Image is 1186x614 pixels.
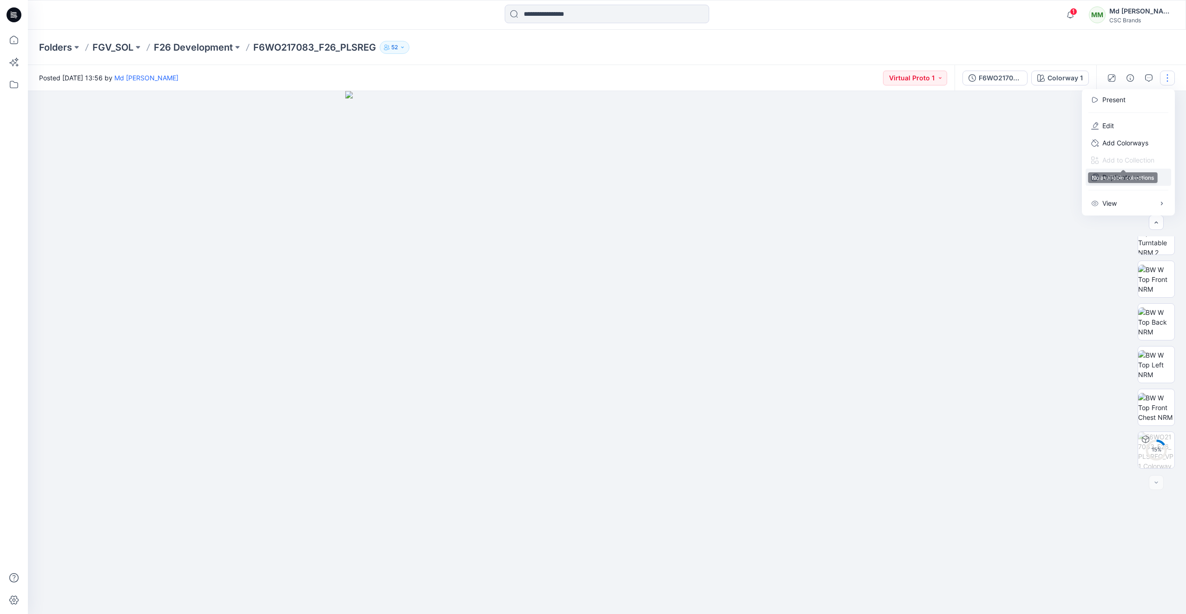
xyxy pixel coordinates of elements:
div: 15 % [1145,446,1167,454]
a: Present [1102,95,1126,105]
div: Md [PERSON_NAME] [1109,6,1174,17]
button: Details [1123,71,1138,85]
p: Duplicate to... [1102,172,1145,182]
a: Folders [39,41,72,54]
p: 52 [391,42,398,52]
div: Colorway 1 [1048,73,1083,83]
a: FGV_SOL [92,41,133,54]
div: F6WO217083_F26_PLSREG_VP1 [979,73,1021,83]
p: F6WO217083_F26_PLSREG [253,41,376,54]
span: Posted [DATE] 13:56 by [39,73,178,83]
button: F6WO217083_F26_PLSREG_VP1 [962,71,1028,85]
img: BW W Top Front Chest NRM [1138,393,1174,422]
img: BW W Top Back NRM [1138,307,1174,337]
p: Add Colorways [1102,138,1148,148]
img: BW W Top Front NRM [1138,265,1174,294]
button: Colorway 1 [1031,71,1089,85]
img: BW W Top Turntable NRM 2 [1138,218,1174,255]
div: CSC Brands [1109,17,1174,24]
span: 1 [1070,8,1077,15]
div: MM [1089,7,1106,23]
img: eyJhbGciOiJIUzI1NiIsImtpZCI6IjAiLCJzbHQiOiJzZXMiLCJ0eXAiOiJKV1QifQ.eyJkYXRhIjp7InR5cGUiOiJzdG9yYW... [345,91,869,614]
a: Md [PERSON_NAME] [114,74,178,82]
p: View [1102,198,1117,208]
button: 52 [380,41,409,54]
img: BW W Top Left NRM [1138,350,1174,379]
a: Edit [1102,121,1114,131]
a: F26 Development [154,41,233,54]
img: F6WO217083_F26_PLSREG_VP1 Colorway 1 [1138,432,1174,468]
